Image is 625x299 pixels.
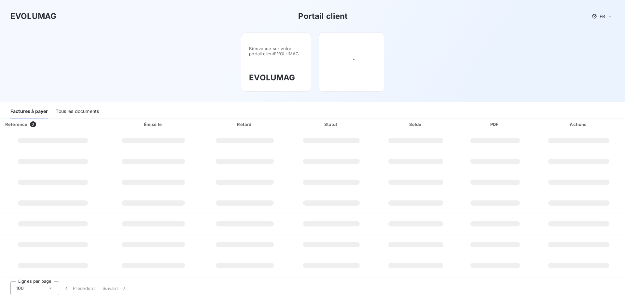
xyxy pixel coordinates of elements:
[376,121,456,128] div: Solde
[99,281,132,295] button: Suivant
[59,281,99,295] button: Précédent
[5,122,27,127] div: Référence
[10,10,56,22] h3: EVOLUMAG
[459,121,531,128] div: PDF
[56,105,99,118] div: Tous les documents
[107,121,200,128] div: Émise le
[600,14,605,19] span: FR
[534,121,624,128] div: Actions
[249,46,303,56] span: Bienvenue sur votre portail client EVOLUMAG .
[30,121,36,127] span: 0
[202,121,287,128] div: Retard
[16,285,24,292] span: 100
[298,10,348,22] h3: Portail client
[10,105,48,118] div: Factures à payer
[290,121,373,128] div: Statut
[249,72,303,84] h3: EVOLUMAG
